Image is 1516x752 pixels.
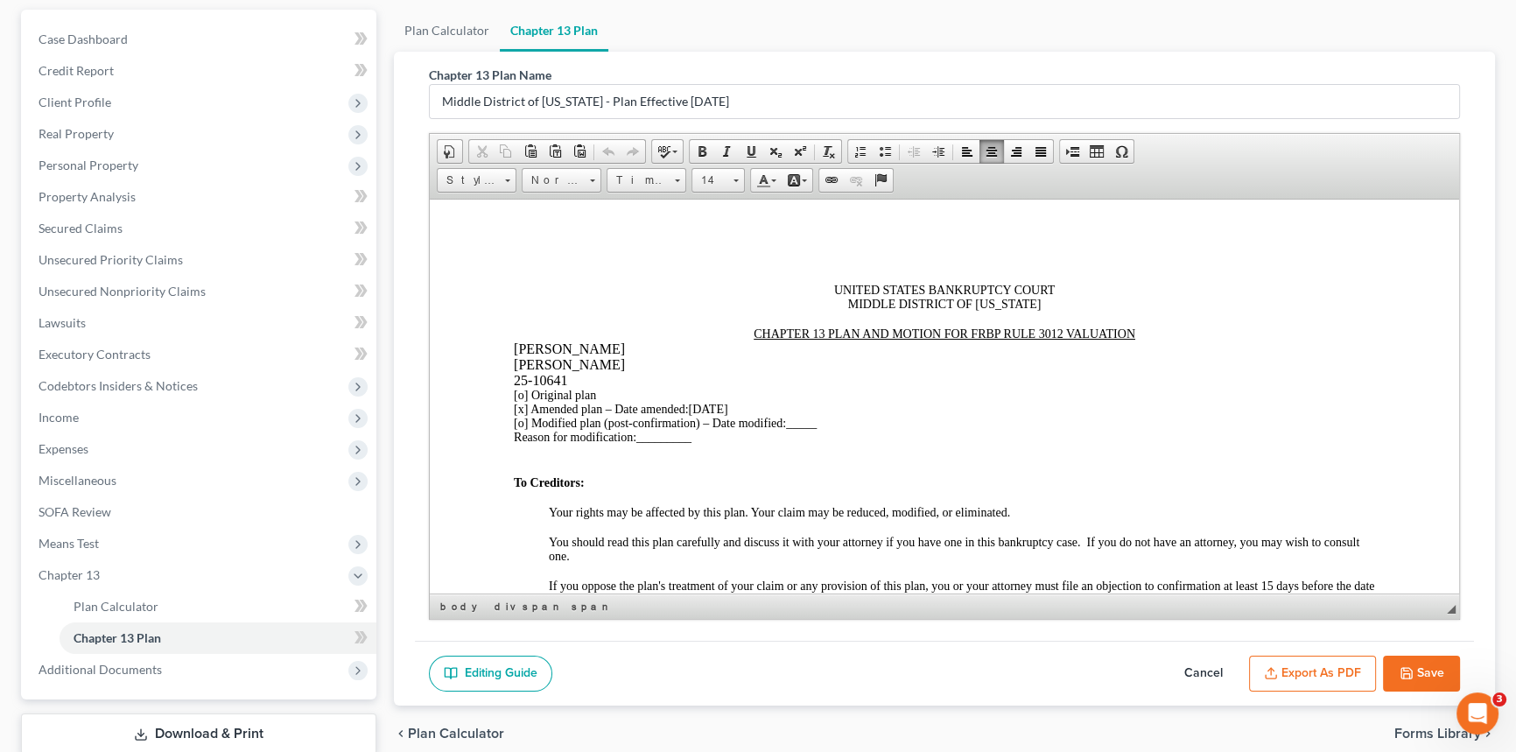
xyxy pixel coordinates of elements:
a: Chapter 13 Plan [500,10,608,52]
a: Text Color [751,169,782,192]
a: Paste [518,140,543,163]
a: span element [519,598,566,615]
a: Lawsuits [25,307,376,339]
span: Codebtors Insiders & Notices [39,378,198,393]
a: Normal (DIV) [522,168,601,193]
span: Unsecured Priority Claims [39,252,183,267]
input: Enter name... [430,85,1459,118]
a: Spell Checker [652,140,683,163]
button: Forms Library chevron_right [1394,727,1495,741]
i: chevron_left [394,727,408,741]
span: Plan Calculator [74,599,158,614]
span: Plan Calculator [408,727,504,741]
a: Editing Guide [429,656,552,692]
span: Times New Roman [607,169,669,192]
a: Anchor [868,169,893,192]
a: Plan Calculator [60,591,376,622]
span: Real Property [39,126,114,141]
a: Property Analysis [25,181,376,213]
span: Means Test [39,536,99,551]
a: span element [568,598,615,615]
a: Case Dashboard [25,24,376,55]
a: Align Right [1004,140,1028,163]
a: Background Color [782,169,812,192]
span: Credit Report [39,63,114,78]
span: Miscellaneous [39,473,116,488]
a: Center [979,140,1004,163]
iframe: Intercom live chat [1456,692,1498,734]
a: div element [491,598,517,615]
span: Styles [438,169,499,192]
a: Justify [1028,140,1053,163]
a: Table [1084,140,1109,163]
a: Redo [621,140,645,163]
span: Secured Claims [39,221,123,235]
span: Unsecured Nonpriority Claims [39,284,206,299]
a: Decrease Indent [902,140,926,163]
span: Property Analysis [39,189,136,204]
a: body element [437,598,489,615]
a: Link [819,169,844,192]
a: Bold [690,140,714,163]
span: Forms Library [1394,727,1481,741]
button: Save [1383,656,1460,692]
a: Insert/Remove Numbered List [848,140,873,163]
span: Chapter 13 Plan [74,630,161,645]
span: Additional Documents [39,662,162,677]
iframe: Rich Text Editor, document-ckeditor [430,200,1459,594]
span: Expenses [39,441,88,456]
a: SOFA Review [25,496,376,528]
a: Align Left [955,140,979,163]
a: Subscript [763,140,788,163]
button: Export as PDF [1249,656,1376,692]
a: Insert Special Character [1109,140,1133,163]
a: Chapter 13 Plan [60,622,376,654]
a: Document Properties [438,140,462,163]
a: Underline [739,140,763,163]
span: Client Profile [39,95,111,109]
a: 14 [691,168,745,193]
a: Credit Report [25,55,376,87]
a: Times New Roman [607,168,686,193]
span: 3 [1492,692,1506,706]
span: Personal Property [39,158,138,172]
label: Chapter 13 Plan Name [429,66,551,84]
a: Plan Calculator [394,10,500,52]
a: Italic [714,140,739,163]
a: Unlink [844,169,868,192]
a: Unsecured Priority Claims [25,244,376,276]
a: Superscript [788,140,812,163]
span: SOFA Review [39,504,111,519]
button: chevron_left Plan Calculator [394,727,504,741]
a: Unsecured Nonpriority Claims [25,276,376,307]
a: Insert Page Break for Printing [1060,140,1084,163]
span: Case Dashboard [39,32,128,46]
a: Insert/Remove Bulleted List [873,140,897,163]
span: Income [39,410,79,425]
span: Resize [1447,605,1456,614]
a: Paste as plain text [543,140,567,163]
button: Cancel [1165,656,1242,692]
a: Cut [469,140,494,163]
span: Executory Contracts [39,347,151,362]
span: Chapter 13 [39,567,100,582]
a: Secured Claims [25,213,376,244]
a: Paste from Word [567,140,592,163]
a: Executory Contracts [25,339,376,370]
